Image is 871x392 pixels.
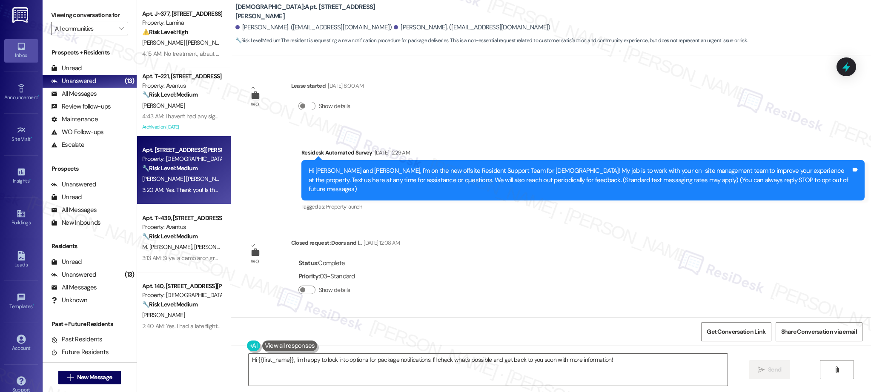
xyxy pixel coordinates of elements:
div: Lease started [291,81,364,93]
button: Send [749,360,791,379]
textarea: Hi {{first_name}}, I'm happy to look into options for package notifications. I'll check what's po... [249,354,728,386]
div: Apt. J~377, [STREET_ADDRESS][PERSON_NAME] [142,9,221,18]
label: Show details [319,286,350,295]
button: New Message [58,371,121,384]
span: • [29,177,31,183]
div: Unread [51,193,82,202]
strong: 🔧 Risk Level: Medium [142,232,198,240]
div: [DATE] 8:00 AM [326,81,364,90]
div: Past + Future Residents [43,320,137,329]
div: WO [251,257,259,266]
div: Review follow-ups [51,102,111,111]
button: Share Conversation via email [776,322,862,341]
div: Hi [PERSON_NAME] and [PERSON_NAME], I'm on the new offsite Resident Support Team for [DEMOGRAPHIC... [309,166,851,194]
div: Property: [DEMOGRAPHIC_DATA] [142,291,221,300]
i:  [119,25,123,32]
div: Apt. [STREET_ADDRESS][PERSON_NAME] [142,146,221,155]
div: WO [251,100,259,109]
span: [PERSON_NAME] [142,102,185,109]
div: 3:13 AM: Si ya la cambiaron gracias [142,254,228,262]
strong: 🔧 Risk Level: Medium [142,91,198,98]
strong: 🔧 Risk Level: Medium [142,164,198,172]
strong: 🔧 Risk Level: Medium [235,37,281,44]
div: Prospects + Residents [43,48,137,57]
span: Send [768,365,781,374]
img: ResiDesk Logo [12,7,30,23]
b: Status [298,259,318,267]
div: Property: Avantus [142,81,221,90]
div: Property: Avantus [142,223,221,232]
div: Residents [43,242,137,251]
div: Future Residents [51,348,109,357]
span: Get Conversation Link [707,327,765,336]
div: Unanswered [51,270,96,279]
button: Get Conversation Link [701,322,771,341]
a: Site Visit • [4,123,38,146]
div: Apt. T~439, [STREET_ADDRESS] [142,214,221,223]
div: Tagged as: [301,200,865,213]
div: Property: Lumina [142,18,221,27]
span: [PERSON_NAME] [PERSON_NAME] [142,39,231,46]
a: Inbox [4,39,38,62]
div: Escalate [51,140,84,149]
a: Buildings [4,206,38,229]
div: Apt. 140, [STREET_ADDRESS][PERSON_NAME] [142,282,221,291]
div: [DATE] 12:29 AM [372,148,410,157]
div: Prospects [43,164,137,173]
i:  [67,374,74,381]
span: New Message [77,373,112,382]
div: New Inbounds [51,218,100,227]
a: Templates • [4,290,38,313]
strong: 🔧 Risk Level: Medium [142,300,198,308]
span: • [31,135,32,141]
a: Leads [4,249,38,272]
div: Apt. T~221, [STREET_ADDRESS] [142,72,221,81]
b: [DEMOGRAPHIC_DATA]: Apt. [STREET_ADDRESS][PERSON_NAME] [235,3,406,21]
div: 4:43 AM: I haven't had any sightings or problems since he came this past [DATE], so that's great,... [142,112,671,120]
strong: ⚠️ Risk Level: High [142,28,188,36]
div: Residesk Automated Survey [301,148,865,160]
span: [PERSON_NAME] [PERSON_NAME] [142,175,231,183]
span: Share Conversation via email [781,327,857,336]
a: Insights • [4,165,38,188]
label: Viewing conversations for [51,9,128,22]
div: : Complete [298,257,355,270]
div: All Messages [51,206,97,215]
div: Unknown [51,296,87,305]
i:  [758,366,765,373]
span: M. [PERSON_NAME] [142,243,194,251]
div: Maintenance [51,115,98,124]
a: Account [4,332,38,355]
b: Priority [298,272,319,280]
div: (13) [123,74,137,88]
div: [PERSON_NAME]. ([EMAIL_ADDRESS][DOMAIN_NAME]) [394,23,550,32]
div: Unanswered [51,180,96,189]
div: (13) [123,268,137,281]
div: WO Follow-ups [51,128,103,137]
div: [DATE] 12:08 AM [361,238,400,247]
label: Show details [319,102,350,111]
div: Unread [51,64,82,73]
span: : The resident is requesting a new notification procedure for package deliveries. This is a non-e... [235,36,748,45]
div: Past Residents [51,335,103,344]
span: Property launch [326,203,362,210]
span: [PERSON_NAME] Yuncoza [194,243,261,251]
div: 4:15 AM: No treatment, abaut 4 insects [142,50,238,57]
input: All communities [55,22,115,35]
div: Property: [DEMOGRAPHIC_DATA] [142,155,221,163]
i:  [834,366,840,373]
span: • [38,93,39,99]
div: Archived on [DATE] [141,122,222,132]
span: • [33,302,34,308]
div: All Messages [51,283,97,292]
div: Unread [51,258,82,266]
div: [PERSON_NAME]. ([EMAIL_ADDRESS][DOMAIN_NAME]) [235,23,392,32]
div: : 03-Standard [298,270,355,283]
div: All Messages [51,89,97,98]
div: 3:20 AM: Yes. Thank you! Is there a way that in the future you guys can text or call us to let us... [142,186,458,194]
span: [PERSON_NAME] [142,311,185,319]
div: Closed request: Doors and l... [291,238,400,250]
div: Unanswered [51,77,96,86]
